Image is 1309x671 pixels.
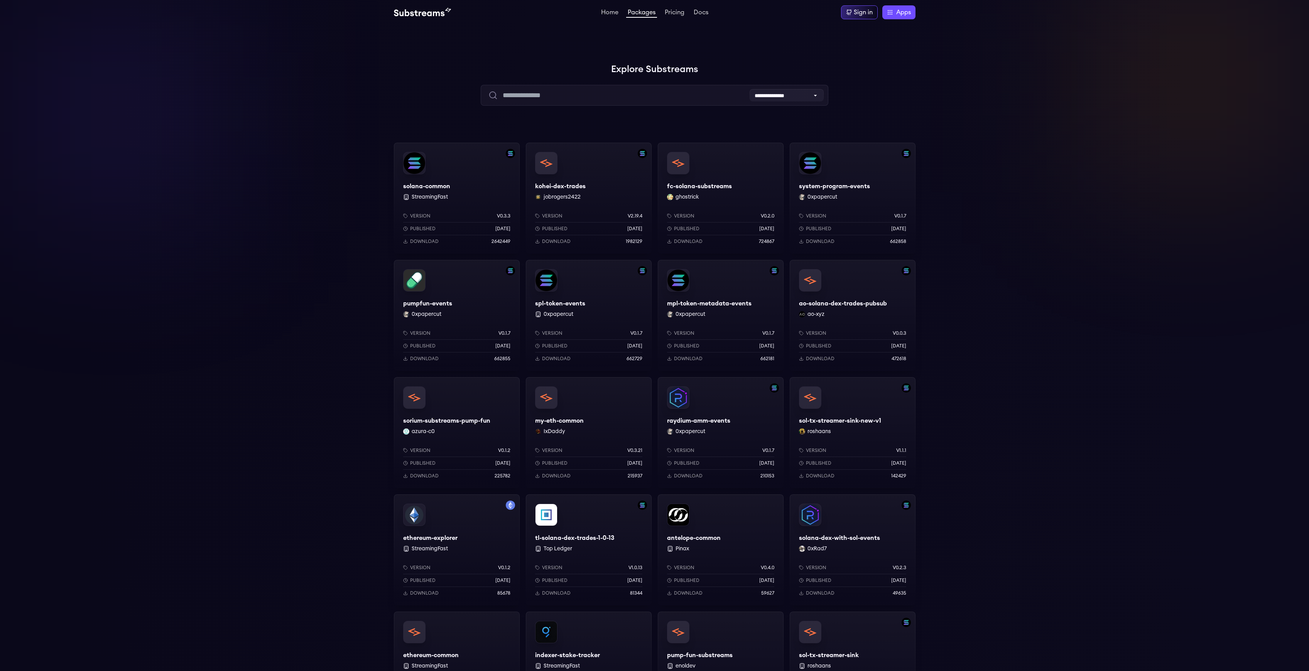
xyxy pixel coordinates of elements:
[790,377,915,488] a: Filter by solana networksol-tx-streamer-sink-new-v1sol-tx-streamer-sink-new-v1roshaans roshaansVe...
[896,8,911,17] span: Apps
[498,447,510,454] p: v0.1.2
[806,330,826,336] p: Version
[544,662,580,670] button: StreamingFast
[627,577,642,583] p: [DATE]
[676,545,689,553] button: Pinax
[394,377,520,488] a: sorium-substreams-pump-funsorium-substreams-pump-funazura-c0 azura-c0Versionv0.1.2Published[DATE]...
[674,356,703,362] p: Download
[495,460,510,466] p: [DATE]
[526,377,652,488] a: my-eth-commonmy-eth-commonIxDaddy IxDaddyVersionv0.3.21Published[DATE]Download215937
[410,213,431,219] p: Version
[674,565,694,571] p: Version
[628,213,642,219] p: v2.19.4
[902,383,911,393] img: Filter by solana network
[626,238,642,244] p: 1982129
[674,473,703,479] p: Download
[761,213,774,219] p: v0.2.0
[638,501,647,510] img: Filter by solana network
[542,356,571,362] p: Download
[495,343,510,349] p: [DATE]
[638,266,647,275] img: Filter by solana network
[806,565,826,571] p: Version
[506,149,515,158] img: Filter by solana network
[412,662,448,670] button: StreamingFast
[410,226,436,232] p: Published
[542,330,562,336] p: Version
[674,447,694,454] p: Version
[412,310,441,318] button: 0xpapercut
[674,226,699,232] p: Published
[542,213,562,219] p: Version
[627,356,642,362] p: 662729
[770,266,779,275] img: Filter by solana network
[495,226,510,232] p: [DATE]
[891,460,906,466] p: [DATE]
[658,143,784,254] a: fc-solana-substreamsfc-solana-substreamsghostrick ghostrickVersionv0.2.0Published[DATE]Download72...
[526,260,652,371] a: Filter by solana networkspl-token-eventsspl-token-events 0xpapercutVersionv0.1.7Published[DATE]Do...
[762,447,774,454] p: v0.1.7
[674,213,694,219] p: Version
[494,356,510,362] p: 662855
[628,565,642,571] p: v1.0.13
[759,577,774,583] p: [DATE]
[891,473,906,479] p: 142429
[498,330,510,336] p: v0.1.7
[854,8,873,17] div: Sign in
[600,9,620,17] a: Home
[676,662,696,670] button: enoldev
[542,460,568,466] p: Published
[893,330,906,336] p: v0.0.3
[806,473,834,479] p: Download
[676,310,705,318] button: 0xpapercut
[806,577,831,583] p: Published
[394,143,520,254] a: Filter by solana networksolana-commonsolana-common StreamingFastVersionv0.3.3Published[DATE]Downl...
[394,8,451,17] img: Substream's logo
[674,343,699,349] p: Published
[410,590,439,596] p: Download
[394,62,915,77] h1: Explore Substreams
[394,260,520,371] a: Filter by solana networkpumpfun-eventspumpfun-events0xpapercut 0xpapercutVersionv0.1.7Published[D...
[890,238,906,244] p: 662858
[526,143,652,254] a: Filter by solana networkkohei-dex-tradeskohei-dex-tradesjobrogers2422 jobrogers2422Versionv2.19.4...
[674,238,703,244] p: Download
[410,343,436,349] p: Published
[542,565,562,571] p: Version
[806,590,834,596] p: Download
[892,356,906,362] p: 472618
[628,473,642,479] p: 215937
[412,193,448,201] button: StreamingFast
[807,310,824,318] button: ao-xyz
[542,577,568,583] p: Published
[770,383,779,393] img: Filter by solana network
[806,226,831,232] p: Published
[542,590,571,596] p: Download
[495,473,510,479] p: 225782
[497,590,510,596] p: 85678
[663,9,686,17] a: Pricing
[841,5,878,19] a: Sign in
[761,565,774,571] p: v0.4.0
[759,238,774,244] p: 724867
[692,9,710,17] a: Docs
[761,590,774,596] p: 59627
[497,213,510,219] p: v0.3.3
[544,310,573,318] button: 0xpapercut
[806,356,834,362] p: Download
[627,343,642,349] p: [DATE]
[902,501,911,510] img: Filter by solana network
[790,143,915,254] a: Filter by solana networksystem-program-eventssystem-program-events0xpapercut 0xpapercutVersionv0....
[759,343,774,349] p: [DATE]
[894,213,906,219] p: v0.1.7
[506,266,515,275] img: Filter by solana network
[506,501,515,510] img: Filter by mainnet network
[762,330,774,336] p: v0.1.7
[410,460,436,466] p: Published
[542,343,568,349] p: Published
[627,226,642,232] p: [DATE]
[630,590,642,596] p: 81344
[806,213,826,219] p: Version
[676,428,705,435] button: 0xpapercut
[893,590,906,596] p: 49635
[412,545,448,553] button: StreamingFast
[498,565,510,571] p: v0.1.2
